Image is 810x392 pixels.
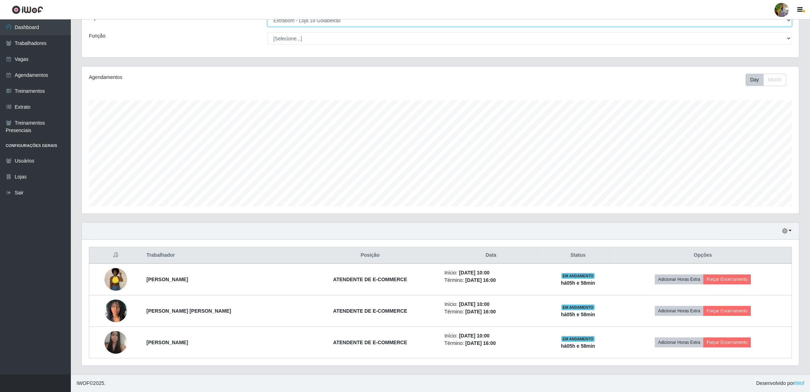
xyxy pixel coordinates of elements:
[655,306,703,316] button: Adicionar Horas Extra
[444,269,538,277] li: Início:
[465,340,496,346] time: [DATE] 16:00
[89,74,376,81] div: Agendamentos
[142,247,300,264] th: Trabalhador
[12,5,43,14] img: CoreUI Logo
[444,277,538,284] li: Término:
[333,277,407,282] strong: ATENDENTE DE E-COMMERCE
[561,273,595,279] span: EM ANDAMENTO
[703,274,751,284] button: Forçar Encerramento
[444,301,538,308] li: Início:
[89,32,106,40] label: Função
[746,74,792,86] div: Toolbar with button groups
[561,305,595,310] span: EM ANDAMENTO
[333,308,407,314] strong: ATENDENTE DE E-COMMERCE
[444,332,538,340] li: Início:
[614,247,792,264] th: Opções
[440,247,542,264] th: Data
[794,380,804,386] a: iWof
[300,247,440,264] th: Posição
[655,337,703,347] button: Adicionar Horas Extra
[104,296,127,326] img: 1748449029171.jpeg
[703,306,751,316] button: Forçar Encerramento
[561,280,595,286] strong: há 05 h e 58 min
[104,328,127,357] img: 1755735163345.jpeg
[147,340,188,345] strong: [PERSON_NAME]
[147,277,188,282] strong: [PERSON_NAME]
[77,380,106,387] span: © 2025 .
[756,380,804,387] span: Desenvolvido por
[561,343,595,349] strong: há 05 h e 58 min
[77,380,90,386] span: IWOF
[655,274,703,284] button: Adicionar Horas Extra
[746,74,786,86] div: First group
[147,308,231,314] strong: [PERSON_NAME] [PERSON_NAME]
[104,264,127,294] img: 1748053343545.jpeg
[746,74,764,86] button: Day
[444,308,538,316] li: Término:
[465,309,496,314] time: [DATE] 16:00
[459,333,489,339] time: [DATE] 10:00
[763,74,786,86] button: Month
[703,337,751,347] button: Forçar Encerramento
[542,247,614,264] th: Status
[459,270,489,275] time: [DATE] 10:00
[561,336,595,342] span: EM ANDAMENTO
[459,301,489,307] time: [DATE] 10:00
[444,340,538,347] li: Término:
[561,312,595,317] strong: há 05 h e 58 min
[465,277,496,283] time: [DATE] 16:00
[333,340,407,345] strong: ATENDENTE DE E-COMMERCE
